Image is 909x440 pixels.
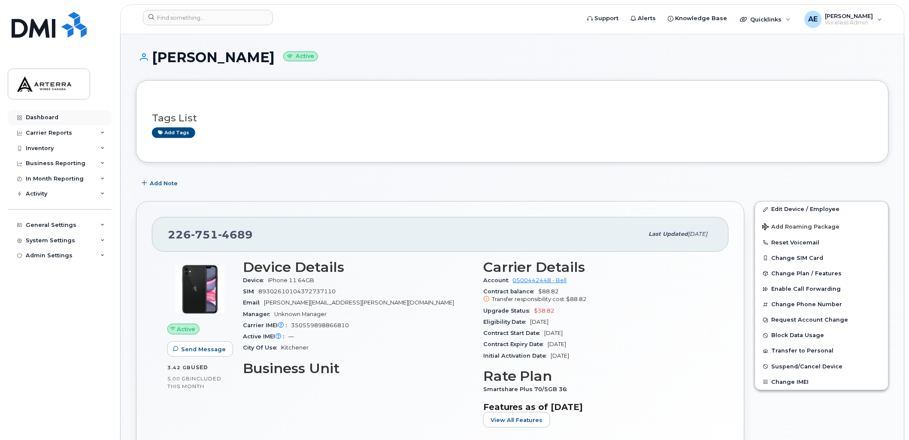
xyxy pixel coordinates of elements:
button: Change SIM Card [755,250,888,266]
span: [PERSON_NAME][EMAIL_ADDRESS][PERSON_NAME][DOMAIN_NAME] [264,299,454,306]
span: Account [483,277,513,283]
span: 5.00 GB [167,376,190,382]
span: 751 [191,228,218,241]
span: Enable Call Forwarding [772,286,841,292]
span: 4689 [218,228,253,241]
span: [DATE] [688,231,708,237]
span: Eligibility Date [483,319,530,325]
span: Unknown Manager [274,311,327,317]
span: Contract Expiry Date [483,341,548,347]
button: Reset Voicemail [755,235,888,250]
a: 0500442448 - Bell [513,277,567,283]
span: Kitchener [281,344,309,351]
span: Email [243,299,264,306]
span: $38.82 [534,307,555,314]
button: Send Message [167,341,233,357]
span: Device [243,277,268,283]
button: Enable Call Forwarding [755,281,888,297]
button: Change Phone Number [755,297,888,312]
a: Edit Device / Employee [755,202,888,217]
span: $88.82 [567,296,587,302]
button: Request Account Change [755,312,888,328]
button: View All Features [483,412,550,428]
span: Upgrade Status [483,307,534,314]
button: Change Plan / Features [755,266,888,281]
h3: Tags List [152,113,873,124]
span: Active [177,325,196,333]
small: Active [283,51,318,61]
button: Block Data Usage [755,328,888,343]
span: used [191,364,208,371]
span: SIM [243,288,258,295]
span: Smartshare Plus 70/5GB 36 [483,386,572,392]
span: $88.82 [483,288,713,304]
button: Add Roaming Package [755,217,888,235]
span: Initial Activation Date [483,353,551,359]
h1: [PERSON_NAME] [136,50,889,65]
span: Manager [243,311,274,317]
span: Add Roaming Package [762,223,840,232]
button: Suspend/Cancel Device [755,359,888,374]
button: Add Note [136,175,185,191]
span: [DATE] [551,353,570,359]
span: 3.42 GB [167,365,191,371]
span: Send Message [181,345,226,353]
h3: Rate Plan [483,368,713,384]
span: Contract balance [483,288,539,295]
span: 350559898866810 [291,322,349,328]
h3: Features as of [DATE] [483,402,713,412]
span: 89302610104372737110 [258,288,336,295]
span: [DATE] [548,341,567,347]
button: Change IMEI [755,374,888,390]
span: Change Plan / Features [772,270,842,277]
span: Contract Start Date [483,330,545,336]
span: 226 [168,228,253,241]
span: Add Note [150,179,178,187]
span: [DATE] [545,330,563,336]
span: City Of Use [243,344,281,351]
span: — [288,333,294,340]
img: iPhone_11.jpg [174,264,226,315]
span: included this month [167,375,221,389]
span: Last updated [649,231,688,237]
h3: Business Unit [243,361,473,376]
span: Carrier IMEI [243,322,291,328]
button: Transfer to Personal [755,343,888,359]
span: [DATE] [530,319,549,325]
span: Transfer responsibility cost [492,296,565,302]
span: iPhone 11 64GB [268,277,314,283]
span: View All Features [491,416,543,424]
h3: Device Details [243,259,473,275]
span: Active IMEI [243,333,288,340]
h3: Carrier Details [483,259,713,275]
span: Suspend/Cancel Device [772,363,843,370]
a: Add tags [152,127,195,138]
